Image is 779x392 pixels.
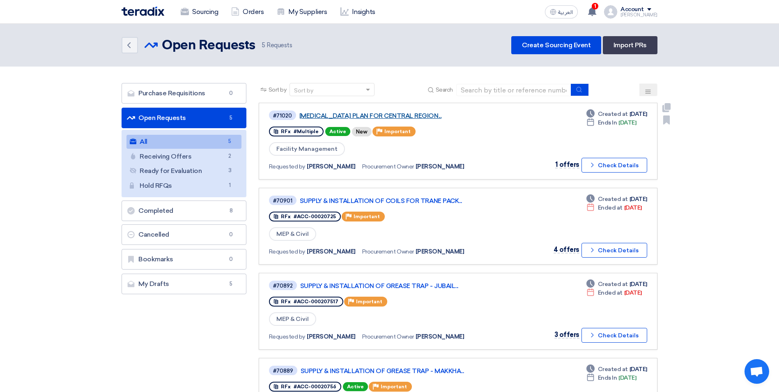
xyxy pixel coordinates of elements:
span: Important [354,214,380,219]
a: Sourcing [174,3,225,21]
a: Bookmarks0 [122,249,246,270]
span: Search [436,85,453,94]
span: Active [343,382,368,391]
button: العربية [545,5,578,18]
span: 5 [225,137,235,146]
button: Check Details [581,328,647,343]
span: [PERSON_NAME] [416,162,464,171]
span: #ACC-00020725 [294,214,336,219]
a: Import PRs [603,36,657,54]
a: SUPPLY & INSTALLATION OF GREASE TRAP - JUBAIL... [300,282,506,290]
span: Ended at [598,203,623,212]
div: New [352,127,372,136]
span: Created at [598,195,628,203]
span: RFx [281,214,291,219]
div: #70889 [273,368,293,374]
button: Check Details [581,158,647,173]
div: [DATE] [586,118,637,127]
span: 5 [226,280,236,288]
span: Important [381,384,407,390]
a: Open chat [745,359,769,384]
div: [DATE] [586,365,647,374]
span: RFx [281,129,291,134]
a: My Drafts5 [122,274,246,294]
span: Created at [598,110,628,118]
div: #70892 [273,283,293,288]
a: Hold RFQs [126,179,241,193]
div: [DATE] [586,195,647,203]
span: Active [325,127,350,136]
span: Ended at [598,288,623,297]
a: Purchase Requisitions0 [122,83,246,104]
span: Created at [598,365,628,374]
span: 8 [226,207,236,215]
span: #ACC-000207517 [294,299,338,304]
span: Created at [598,280,628,288]
span: 0 [226,89,236,97]
span: Sort by [269,85,287,94]
div: #70901 [273,198,292,203]
a: Receiving Offers [126,150,241,164]
a: My Suppliers [270,3,333,21]
span: 4 offers [554,246,579,254]
span: Procurement Owner [362,247,414,256]
span: العربية [558,9,573,15]
span: 0 [226,255,236,263]
span: RFx [281,299,291,304]
a: SUPPLY & INSTALLATION OF COILS FOR TRANE PACK... [300,197,505,205]
span: Requests [262,41,292,50]
span: #ACC-00020756 [294,384,336,390]
a: Insights [334,3,382,21]
span: Requested by [269,332,305,341]
span: 3 [225,166,235,175]
span: 5 [226,114,236,122]
span: Procurement Owner [362,332,414,341]
a: Orders [225,3,270,21]
span: Procurement Owner [362,162,414,171]
span: [PERSON_NAME] [416,332,464,341]
div: [DATE] [586,203,642,212]
div: [PERSON_NAME] [620,13,657,17]
span: 3 offers [554,331,579,339]
button: Check Details [581,243,647,258]
img: Teradix logo [122,7,164,16]
span: [PERSON_NAME] [307,162,356,171]
span: Requested by [269,247,305,256]
div: [DATE] [586,110,647,118]
a: Cancelled0 [122,224,246,245]
span: RFx [281,384,291,390]
span: 2 [225,152,235,161]
span: Ends In [598,118,617,127]
span: Ends In [598,374,617,382]
span: 1 [592,3,598,9]
div: #71020 [273,113,292,118]
div: Account [620,6,644,13]
div: Sort by [294,86,313,95]
a: SUPPLY & INSTALLATION OF GREASE TRAP - MAKKHA... [301,367,506,375]
a: Create Sourcing Event [511,36,601,54]
div: [DATE] [586,288,642,297]
a: Ready for Evaluation [126,164,241,178]
span: [PERSON_NAME] [416,247,464,256]
h2: Open Requests [162,37,255,54]
span: [PERSON_NAME] [307,332,356,341]
a: [MEDICAL_DATA] PLAN FOR CENTRAL REGION... [299,112,505,120]
a: Completed8 [122,201,246,221]
span: MEP & Civil [269,312,316,326]
img: profile_test.png [604,5,617,18]
span: MEP & Civil [269,227,316,241]
span: 1 [225,181,235,190]
span: Important [356,299,382,304]
input: Search by title or reference number [456,84,571,96]
a: All [126,135,241,149]
span: [PERSON_NAME] [307,247,356,256]
a: Open Requests5 [122,108,246,128]
div: [DATE] [586,374,637,382]
span: #Multiple [294,129,319,134]
div: [DATE] [586,280,647,288]
span: Facility Management [269,142,345,156]
span: 5 [262,42,265,49]
span: Important [384,129,411,134]
span: 0 [226,231,236,239]
span: Requested by [269,162,305,171]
